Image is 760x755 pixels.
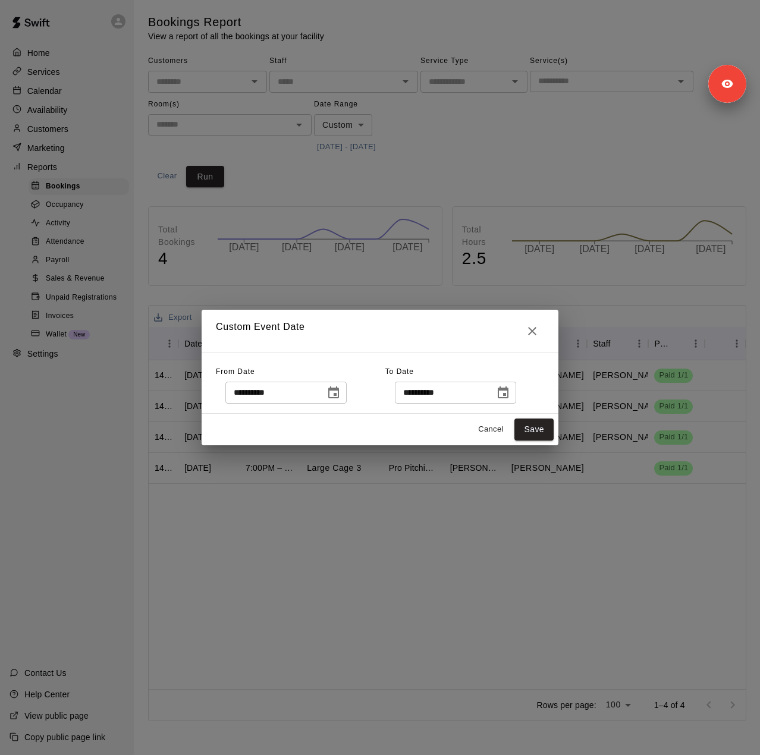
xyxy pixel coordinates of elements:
button: Close [520,319,544,343]
h2: Custom Event Date [202,310,558,353]
button: Choose date, selected date is Sep 8, 2025 [322,381,346,405]
span: From Date [216,367,255,376]
span: To Date [385,367,414,376]
button: Cancel [472,420,510,439]
button: Choose date, selected date is Sep 16, 2025 [491,381,515,405]
button: Save [514,419,554,441]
